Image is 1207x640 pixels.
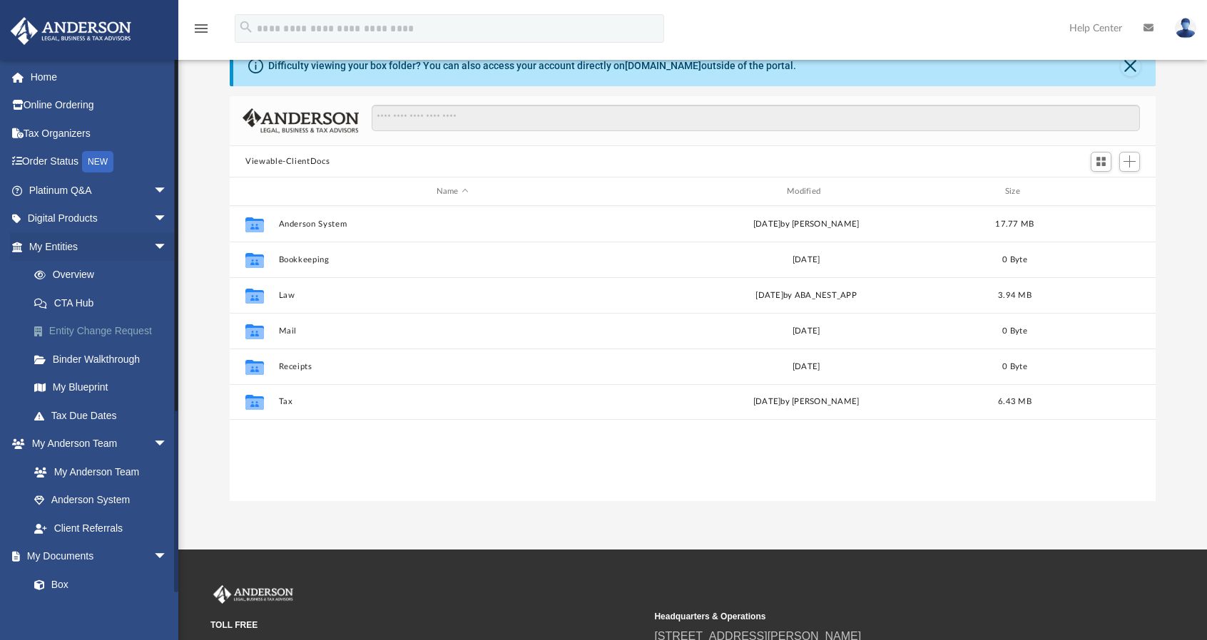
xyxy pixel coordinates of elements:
div: [DATE] [633,361,980,373]
button: Receipts [279,362,626,371]
a: Tax Organizers [10,119,189,148]
span: arrow_drop_down [153,430,182,459]
span: arrow_drop_down [153,176,182,205]
a: My Anderson Team [20,458,175,486]
a: My Entitiesarrow_drop_down [10,232,189,261]
img: Anderson Advisors Platinum Portal [210,585,296,604]
span: 0 Byte [1002,363,1027,371]
small: TOLL FREE [210,619,644,631]
a: Online Ordering [10,91,189,120]
a: Home [10,63,189,91]
button: Close [1121,56,1141,76]
a: menu [193,27,210,37]
div: [DATE] [633,254,980,267]
small: Headquarters & Operations [654,610,1088,623]
span: arrow_drop_down [153,232,182,262]
a: Overview [20,261,189,289]
div: grid [230,206,1156,502]
div: [DATE] by [PERSON_NAME] [633,218,980,231]
span: 0 Byte [1002,327,1027,335]
button: Law [279,291,626,300]
a: My Anderson Teamarrow_drop_down [10,430,182,458]
button: Add [1119,152,1141,172]
button: Anderson System [279,220,626,229]
span: 17.77 MB [996,220,1034,228]
i: search [238,19,254,35]
div: [DATE] by [PERSON_NAME] [633,396,980,408]
a: Anderson System [20,486,182,515]
a: Binder Walkthrough [20,345,189,373]
a: Platinum Q&Aarrow_drop_down [10,176,189,205]
a: Entity Change Request [20,317,189,346]
div: [DATE] [633,325,980,338]
img: Anderson Advisors Platinum Portal [6,17,136,45]
div: id [236,185,272,198]
span: 3.94 MB [998,291,1032,299]
div: [DATE] by ABA_NEST_APP [633,289,980,302]
div: Difficulty viewing your box folder? You can also access your account directly on outside of the p... [268,58,796,73]
a: [DOMAIN_NAME] [625,60,701,71]
a: Box [20,570,175,599]
a: My Blueprint [20,373,182,402]
div: id [1049,185,1149,198]
div: Size [987,185,1044,198]
span: 6.43 MB [998,398,1032,406]
a: My Documentsarrow_drop_down [10,542,182,571]
button: Mail [279,326,626,336]
a: Order StatusNEW [10,148,189,177]
button: Bookkeeping [279,255,626,264]
a: Digital Productsarrow_drop_down [10,205,189,233]
input: Search files and folders [372,105,1140,132]
span: arrow_drop_down [153,205,182,234]
div: Modified [632,185,980,198]
img: User Pic [1175,18,1196,38]
button: Viewable-ClientDocs [245,155,330,168]
button: Switch to Grid View [1091,152,1112,172]
button: Tax [279,398,626,407]
span: arrow_drop_down [153,542,182,572]
a: CTA Hub [20,289,189,317]
div: Name [278,185,626,198]
div: NEW [82,151,113,172]
a: Client Referrals [20,514,182,542]
a: Tax Due Dates [20,401,189,430]
span: 0 Byte [1002,256,1027,264]
i: menu [193,20,210,37]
